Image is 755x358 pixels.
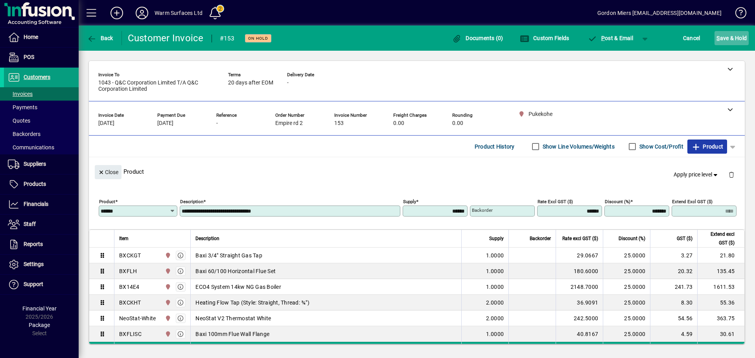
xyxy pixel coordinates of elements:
span: Pukekohe [163,283,172,291]
button: Custom Fields [518,31,571,45]
span: Pukekohe [163,251,172,260]
a: Reports [4,235,79,254]
span: Custom Fields [520,35,569,41]
span: 2.0000 [486,299,504,307]
button: Delete [722,165,741,184]
span: Description [195,234,219,243]
mat-label: Supply [403,199,416,204]
button: Cancel [681,31,702,45]
span: Baxi 100mm Flue Wall Flange [195,330,269,338]
span: ost & Email [587,35,633,41]
span: Empire rd 2 [275,120,303,127]
button: Close [95,165,122,179]
span: Backorders [8,131,41,137]
td: 54.56 [650,310,697,326]
span: Pukekohe [163,330,172,338]
span: Baxi 60/100 Horizontal Flue Set [195,267,276,275]
span: Package [29,322,50,328]
span: Apply price level [674,171,719,179]
button: Product History [471,140,518,154]
span: Products [24,181,46,187]
mat-label: Extend excl GST ($) [672,199,713,204]
button: Post & Email [584,31,637,45]
mat-label: Rate excl GST ($) [538,199,573,204]
span: Close [98,166,118,179]
span: Home [24,34,38,40]
mat-label: Product [99,199,115,204]
td: 4.59 [650,326,697,342]
div: BXCKHT [119,299,141,307]
span: Support [24,281,43,287]
span: Financial Year [22,305,57,312]
div: 180.6000 [561,267,598,275]
span: ave & Hold [716,32,747,44]
td: 20.32 [650,263,697,279]
a: Communications [4,141,79,154]
td: 6.15 [697,342,744,358]
span: S [716,35,720,41]
a: Backorders [4,127,79,141]
div: 242.5000 [561,314,598,322]
div: BXCKGT [119,252,141,259]
span: P [601,35,605,41]
span: Reports [24,241,43,247]
td: 55.36 [697,295,744,310]
span: Supply [489,234,504,243]
span: Pukekohe [163,298,172,307]
td: 25.0000 [603,310,650,326]
div: 40.8167 [561,330,598,338]
span: POS [24,54,34,60]
div: Product [89,157,745,186]
td: 25.0000 [603,326,650,342]
span: - [216,120,218,127]
td: 25.0000 [603,279,650,295]
div: BXFLH [119,267,137,275]
span: 2.0000 [486,314,504,322]
div: Warm Surfaces Ltd [155,7,203,19]
span: Backorder [530,234,551,243]
span: Cancel [683,32,700,44]
div: Customer Invoice [128,32,204,44]
span: Item [119,234,129,243]
a: Financials [4,195,79,214]
a: Quotes [4,114,79,127]
div: 36.9091 [561,299,598,307]
a: POS [4,48,79,67]
span: Extend excl GST ($) [702,230,735,247]
td: 25.0000 [603,263,650,279]
mat-label: Backorder [472,207,493,213]
span: [DATE] [98,120,114,127]
span: 0.00 [452,120,463,127]
app-page-header-button: Delete [722,171,741,178]
button: Save & Hold [714,31,749,45]
div: 29.0667 [561,252,598,259]
button: Back [85,31,115,45]
span: Suppliers [24,161,46,167]
span: [DATE] [157,120,173,127]
div: BXFLISC [119,330,142,338]
span: Payments [8,104,37,110]
div: BX14E4 [119,283,140,291]
span: 20 days after EOM [228,80,273,86]
a: Invoices [4,87,79,101]
span: Rate excl GST ($) [562,234,598,243]
span: 0.00 [393,120,404,127]
a: Payments [4,101,79,114]
a: Home [4,28,79,47]
span: 1043 - Q&C Corporation Limited T/A Q&C Corporation Limited [98,80,216,92]
span: Pukekohe [163,314,172,323]
button: Profile [129,6,155,20]
a: Products [4,174,79,194]
span: Quotes [8,117,30,124]
td: 363.75 [697,310,744,326]
div: Gordon Miers [EMAIL_ADDRESS][DOMAIN_NAME] [597,7,722,19]
a: Support [4,275,79,294]
span: Customers [24,74,50,80]
td: 3.27 [650,248,697,263]
td: 135.45 [697,263,744,279]
td: 241.73 [650,279,697,295]
td: 1611.53 [697,279,744,295]
span: Communications [8,144,54,151]
td: 0.92 [650,342,697,358]
label: Show Cost/Profit [638,143,683,151]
